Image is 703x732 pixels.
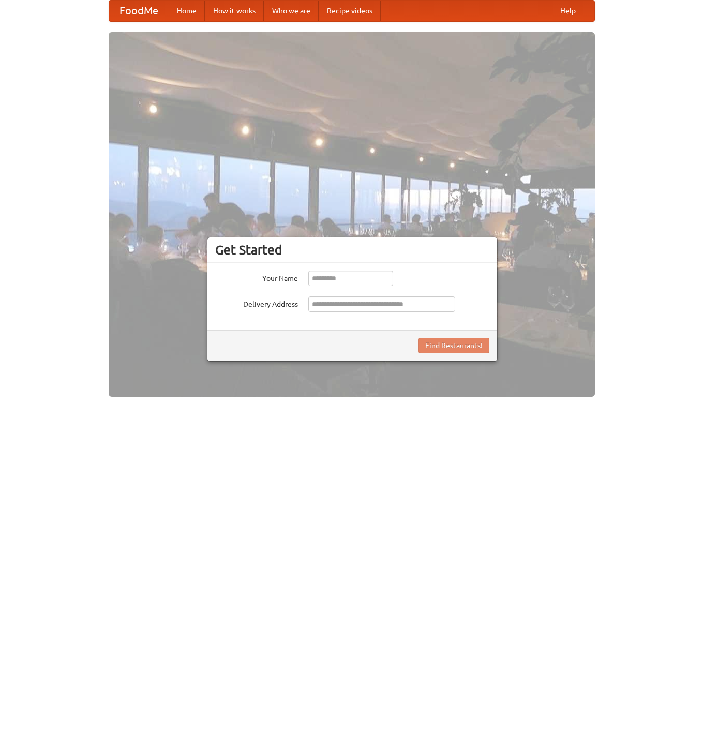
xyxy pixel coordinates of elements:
[169,1,205,21] a: Home
[215,242,489,258] h3: Get Started
[215,271,298,283] label: Your Name
[215,296,298,309] label: Delivery Address
[205,1,264,21] a: How it works
[109,1,169,21] a: FoodMe
[319,1,381,21] a: Recipe videos
[418,338,489,353] button: Find Restaurants!
[552,1,584,21] a: Help
[264,1,319,21] a: Who we are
